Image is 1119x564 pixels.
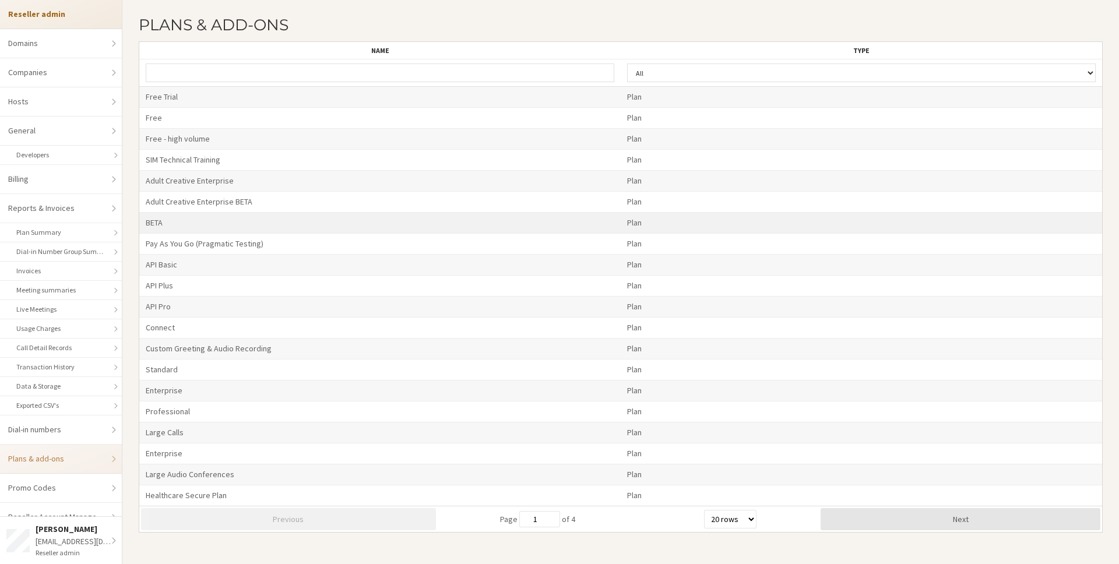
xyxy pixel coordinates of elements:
div: Large Audio Conferences [139,464,621,485]
div: Plan [621,359,1102,380]
div: Plan [621,108,1102,128]
div: Plan [621,297,1102,317]
span: Page of [500,511,575,527]
div: Type [627,46,1096,55]
div: Free - high volume [139,129,621,149]
div: Plan [621,380,1102,401]
div: Plan [621,464,1102,485]
div: SIM Technical Training [139,150,621,170]
div: API Pro [139,297,621,317]
div: Plan [621,422,1102,443]
div: Plan [621,213,1102,233]
select: Type [627,64,1096,82]
input: jump to page [519,511,560,527]
div: Plan [621,150,1102,170]
span: 4 [571,514,575,524]
h2: Plans & add-ons [139,16,1103,33]
select: rows per page [704,510,756,528]
div: [EMAIL_ADDRESS][DOMAIN_NAME] [36,535,116,548]
div: BETA [139,213,621,233]
strong: Reseller admin [8,9,65,19]
div: Plan [621,276,1102,296]
div: Enterprise [139,380,621,401]
div: Pay As You Go (Pragmatic Testing) [139,234,621,254]
div: Plan [621,87,1102,107]
div: Free Trial [139,87,621,107]
div: Healthcare Secure Plan [139,485,621,506]
div: Professional [139,401,621,422]
div: API Basic [139,255,621,275]
div: Free [139,108,621,128]
div: Plan [621,129,1102,149]
div: Custom Greeting & Audio Recording [139,339,621,359]
div: Plan [621,318,1102,338]
div: Plan [621,192,1102,212]
div: Plan [621,255,1102,275]
div: Standard [139,359,621,380]
button: Previous [141,508,436,530]
div: API Plus [139,276,621,296]
div: Plan [621,401,1102,422]
div: Connect [139,318,621,338]
div: Name [146,46,614,55]
div: Plan [621,443,1102,464]
div: Plan [621,234,1102,254]
div: Plan [621,339,1102,359]
div: Large Calls [139,422,621,443]
div: Plan [621,171,1102,191]
div: Reseller admin [36,548,116,558]
div: Adult Creative Enterprise BETA [139,192,621,212]
div: Plan [621,485,1102,506]
div: Adult Creative Enterprise [139,171,621,191]
div: Enterprise [139,443,621,464]
button: Next [821,508,1100,530]
div: [PERSON_NAME] [36,523,116,535]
